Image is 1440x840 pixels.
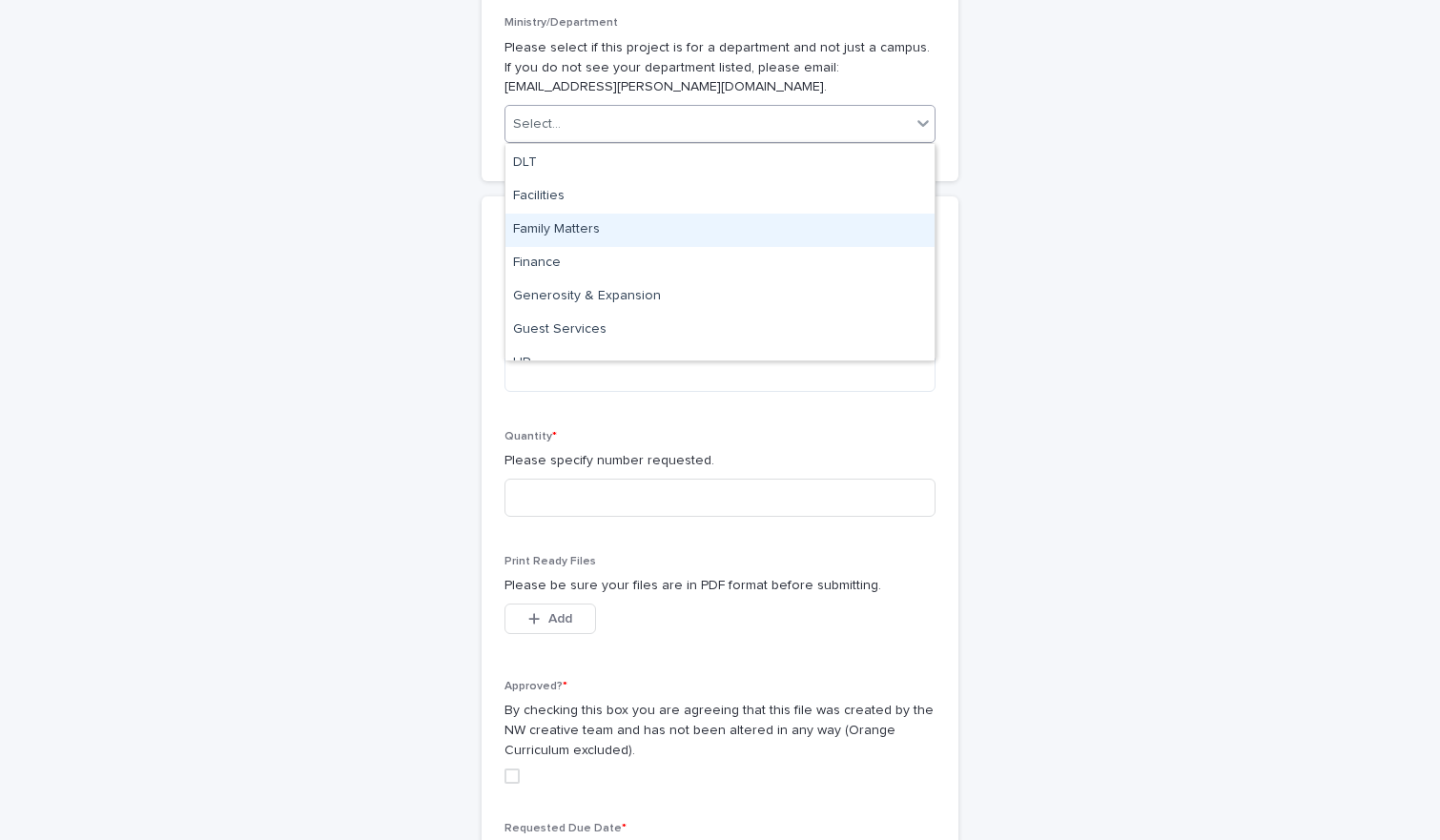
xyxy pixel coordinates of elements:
div: Generosity & Expansion [505,280,935,314]
p: By checking this box you are agreeing that this file was created by the NW creative team and has ... [504,701,936,760]
p: Please specify number requested. [504,451,936,471]
p: Please be sure your files are in PDF format before submitting. [504,576,936,596]
span: Print Ready Files [504,556,596,567]
span: Approved? [504,681,567,692]
span: Requested Due Date [504,823,627,834]
div: HR [505,347,935,380]
div: Facilities [505,180,935,214]
button: Add [504,604,596,634]
span: Add [548,612,572,625]
div: Family Matters [505,214,935,247]
span: Quantity [504,431,557,442]
p: Please select if this project is for a department and not just a campus. If you do not see your d... [504,38,936,97]
div: Finance [505,247,935,280]
div: Select... [513,114,561,134]
span: Ministry/Department [504,17,618,29]
div: DLT [505,147,935,180]
div: Guest Services [505,314,935,347]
